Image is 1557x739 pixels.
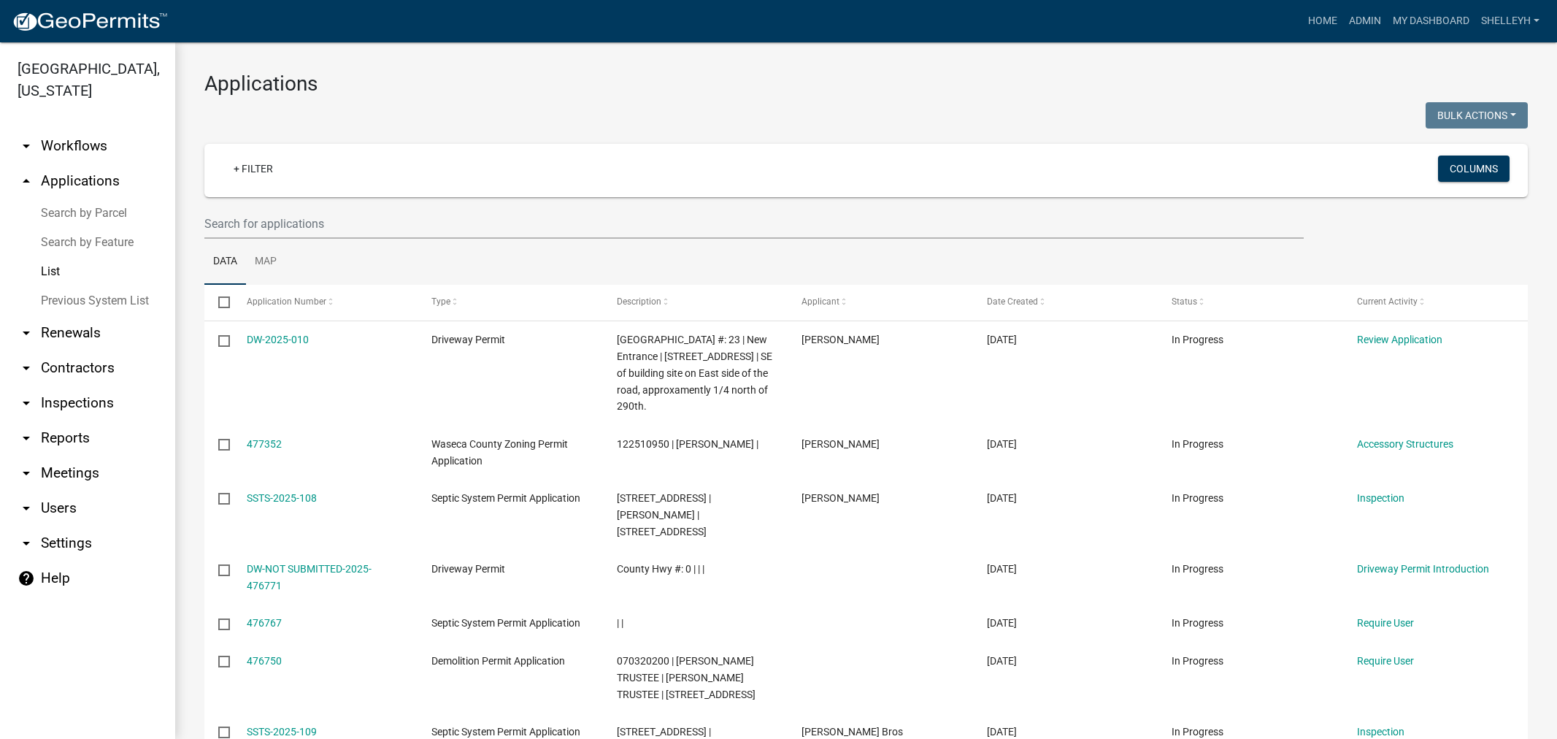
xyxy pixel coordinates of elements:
[418,285,603,320] datatable-header-cell: Type
[204,239,246,286] a: Data
[987,726,1017,738] span: 09/10/2025
[987,563,1017,575] span: 09/10/2025
[617,655,756,700] span: 070320200 | NIEL E BERG TRUSTEE | RANAE L BERG TRUSTEE | 13821 200TH AVE
[246,239,285,286] a: Map
[987,296,1038,307] span: Date Created
[18,359,35,377] i: arrow_drop_down
[18,137,35,155] i: arrow_drop_down
[204,209,1304,239] input: Search for applications
[247,296,326,307] span: Application Number
[204,72,1528,96] h3: Applications
[1438,156,1510,182] button: Columns
[1342,285,1528,320] datatable-header-cell: Current Activity
[247,726,317,738] a: SSTS-2025-109
[1475,7,1545,35] a: shelleyh
[987,617,1017,629] span: 09/10/2025
[617,438,758,450] span: 122510950 | MATT THOMPSEN |
[1172,296,1197,307] span: Status
[247,655,282,667] a: 476750
[18,570,35,587] i: help
[204,285,232,320] datatable-header-cell: Select
[431,726,580,738] span: Septic System Permit Application
[1387,7,1475,35] a: My Dashboard
[18,394,35,412] i: arrow_drop_down
[431,296,450,307] span: Type
[232,285,418,320] datatable-header-cell: Application Number
[972,285,1158,320] datatable-header-cell: Date Created
[602,285,788,320] datatable-header-cell: Description
[617,334,772,412] span: County Hwy #: 23 | New Entrance | 29329 WILTON RIVER RD W | SE of building site on East side of t...
[1357,334,1442,345] a: Review Application
[1357,655,1414,667] a: Require User
[788,285,973,320] datatable-header-cell: Applicant
[1172,492,1223,504] span: In Progress
[1302,7,1343,35] a: Home
[1172,726,1223,738] span: In Progress
[431,492,580,504] span: Septic System Permit Application
[18,429,35,447] i: arrow_drop_down
[1172,438,1223,450] span: In Progress
[987,334,1017,345] span: 09/12/2025
[617,563,704,575] span: County Hwy #: 0 | | |
[247,334,309,345] a: DW-2025-010
[1172,655,1223,667] span: In Progress
[18,464,35,482] i: arrow_drop_down
[987,655,1017,667] span: 09/10/2025
[431,438,568,467] span: Waseca County Zoning Permit Application
[801,334,880,345] span: Daniel Kuhns
[431,563,505,575] span: Driveway Permit
[1172,563,1223,575] span: In Progress
[247,438,282,450] a: 477352
[247,563,372,591] a: DW-NOT SUBMITTED-2025-476771
[617,296,661,307] span: Description
[801,726,903,738] span: James Bros
[1357,726,1404,738] a: Inspection
[18,535,35,552] i: arrow_drop_down
[1426,102,1528,129] button: Bulk Actions
[1357,438,1453,450] a: Accessory Structures
[1172,334,1223,345] span: In Progress
[1343,7,1387,35] a: Admin
[1357,617,1414,629] a: Require User
[1357,563,1489,575] a: Driveway Permit Introduction
[431,617,580,629] span: Septic System Permit Application
[617,617,623,629] span: | |
[18,499,35,517] i: arrow_drop_down
[801,296,839,307] span: Applicant
[1172,617,1223,629] span: In Progress
[1357,492,1404,504] a: Inspection
[1357,296,1418,307] span: Current Activity
[987,438,1017,450] span: 09/11/2025
[617,492,711,537] span: 12828 210TH AVE | DIANE J MILLER |12828 210TH AVE
[1158,285,1343,320] datatable-header-cell: Status
[801,438,880,450] span: Matt Thompsen
[801,492,880,504] span: Diane Miller
[247,617,282,629] a: 476767
[222,156,285,182] a: + Filter
[431,655,565,667] span: Demolition Permit Application
[431,334,505,345] span: Driveway Permit
[247,492,317,504] a: SSTS-2025-108
[18,324,35,342] i: arrow_drop_down
[987,492,1017,504] span: 09/10/2025
[18,172,35,190] i: arrow_drop_up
